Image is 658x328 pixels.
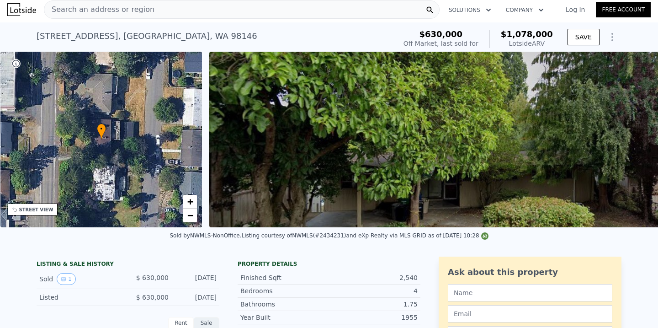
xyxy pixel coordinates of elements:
div: 1955 [329,313,418,322]
span: $630,000 [419,29,463,39]
div: Bathrooms [240,300,329,309]
a: Zoom in [183,195,197,209]
div: • [97,124,106,140]
img: Lotside [7,3,36,16]
div: 4 [329,286,418,296]
div: STREET VIEW [19,206,53,213]
a: Free Account [596,2,651,17]
div: 1.75 [329,300,418,309]
span: Search an address or region [44,4,154,15]
span: − [187,210,193,221]
img: NWMLS Logo [481,232,488,240]
div: [DATE] [176,293,217,302]
span: + [187,196,193,207]
div: Listed [39,293,121,302]
div: 2,540 [329,273,418,282]
a: Log In [555,5,596,14]
input: Name [448,284,612,301]
div: Listing courtesy of NWMLS (#2434231) and eXp Realty via MLS GRID as of [DATE] 10:28 [242,232,488,239]
div: Sold [39,273,121,285]
div: [STREET_ADDRESS] , [GEOGRAPHIC_DATA] , WA 98146 [37,30,257,43]
div: Lotside ARV [501,39,553,48]
button: Show Options [603,28,621,46]
div: Property details [238,260,420,268]
div: Off Market, last sold for [403,39,478,48]
button: SAVE [568,29,600,45]
span: $1,078,000 [501,29,553,39]
a: Zoom out [183,209,197,222]
span: $ 630,000 [136,274,169,281]
span: $ 630,000 [136,294,169,301]
div: [DATE] [176,273,217,285]
div: Finished Sqft [240,273,329,282]
div: Year Built [240,313,329,322]
span: • [97,125,106,133]
div: Ask about this property [448,266,612,279]
input: Email [448,305,612,323]
div: LISTING & SALE HISTORY [37,260,219,269]
div: Sold by NWMLS-NonOffice . [170,232,241,239]
div: Bedrooms [240,286,329,296]
button: Solutions [441,2,499,18]
button: Company [499,2,551,18]
button: View historical data [57,273,76,285]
